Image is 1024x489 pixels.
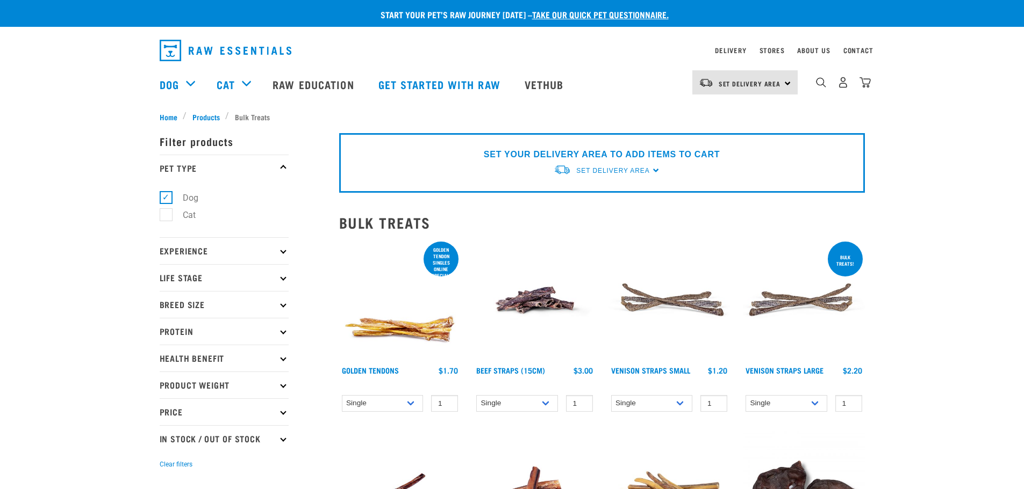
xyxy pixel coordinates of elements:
[160,76,179,92] a: Dog
[160,318,289,345] p: Protein
[431,395,458,412] input: 1
[719,82,781,85] span: Set Delivery Area
[160,128,289,155] p: Filter products
[484,148,720,161] p: SET YOUR DELIVERY AREA TO ADD ITEMS TO CART
[424,242,459,283] div: Golden Tendon singles online special!
[608,239,731,361] img: Venison Straps
[187,111,225,122] a: Products
[860,77,871,88] img: home-icon@2x.png
[160,264,289,291] p: Life Stage
[828,249,863,272] div: BULK TREATS!
[554,164,571,176] img: van-moving.png
[160,40,291,61] img: Raw Essentials Logo
[699,78,713,87] img: van-moving.png
[160,111,865,122] nav: breadcrumbs
[339,214,865,231] h2: Bulk Treats
[160,155,289,181] p: Pet Type
[192,111,220,122] span: Products
[835,395,862,412] input: 1
[160,111,177,122] span: Home
[611,368,690,372] a: Venison Straps Small
[576,167,649,174] span: Set Delivery Area
[743,239,865,361] img: Stack of 3 Venison Straps Treats for Pets
[574,366,593,375] div: $3.00
[368,63,514,106] a: Get started with Raw
[760,48,785,52] a: Stores
[160,291,289,318] p: Breed Size
[715,48,746,52] a: Delivery
[708,366,727,375] div: $1.20
[262,63,367,106] a: Raw Education
[160,459,192,469] button: Clear filters
[439,366,458,375] div: $1.70
[843,48,873,52] a: Contact
[160,237,289,264] p: Experience
[160,425,289,452] p: In Stock / Out Of Stock
[151,35,873,65] nav: dropdown navigation
[476,368,545,372] a: Beef Straps (15cm)
[837,77,849,88] img: user.png
[843,366,862,375] div: $2.20
[217,76,235,92] a: Cat
[166,208,200,222] label: Cat
[816,77,826,87] img: home-icon-1@2x.png
[160,111,183,122] a: Home
[160,371,289,398] p: Product Weight
[700,395,727,412] input: 1
[532,12,669,17] a: take our quick pet questionnaire.
[166,191,203,205] label: Dog
[339,239,461,361] img: 1293 Golden Tendons 01
[160,345,289,371] p: Health Benefit
[797,48,830,52] a: About Us
[474,239,596,361] img: Raw Essentials Beef Straps 15cm 6 Pack
[746,368,824,372] a: Venison Straps Large
[514,63,577,106] a: Vethub
[566,395,593,412] input: 1
[342,368,399,372] a: Golden Tendons
[160,398,289,425] p: Price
